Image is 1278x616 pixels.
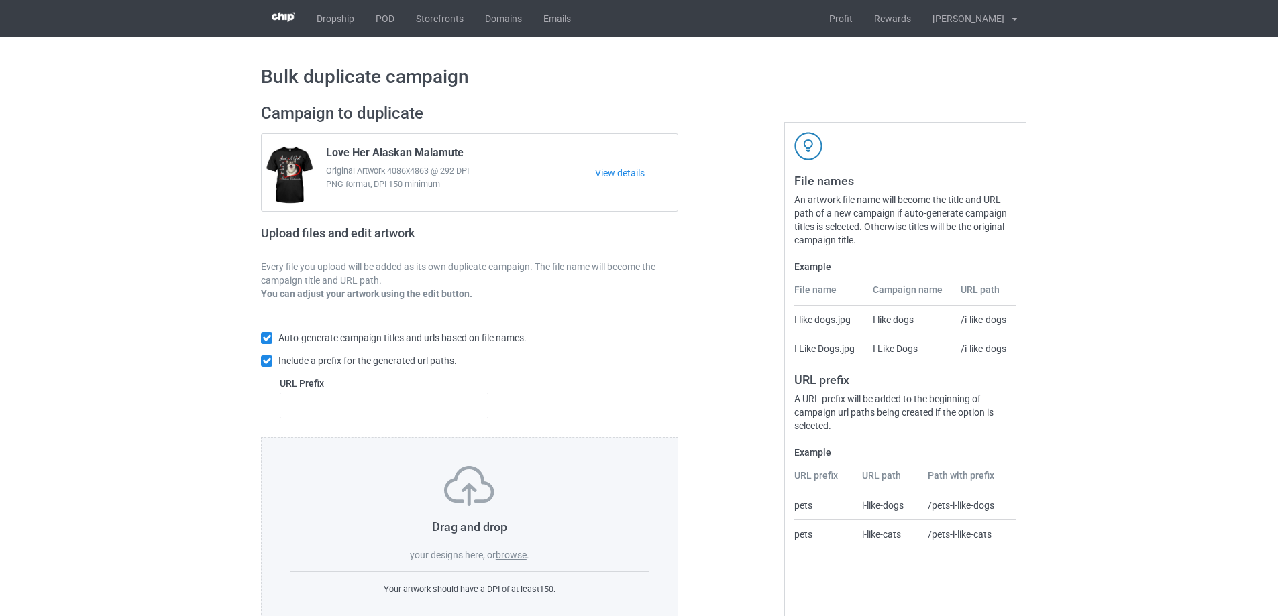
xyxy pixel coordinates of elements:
[384,584,555,594] span: Your artwork should have a DPI of at least 150 .
[496,550,527,560] label: browse
[794,469,855,491] th: URL prefix
[794,260,1016,273] label: Example
[444,466,494,506] img: svg+xml;base64,PD94bWwgdmVyc2lvbj0iMS4wIiBlbmNvZGluZz0iVVRGLTgiPz4KPHN2ZyB3aWR0aD0iNzVweCIgaGVpZ2...
[794,519,855,548] td: pets
[410,550,496,560] span: your designs here, or
[280,377,488,390] label: URL Prefix
[794,446,1016,459] label: Example
[855,519,921,548] td: i-like-cats
[953,283,1016,306] th: URL path
[794,173,1016,188] h3: File names
[326,146,464,164] span: Love Her Alaskan Malamute
[278,332,527,343] span: Auto-generate campaign titles and urls based on file names.
[794,392,1016,432] div: A URL prefix will be added to the beginning of campaign url paths being created if the option is ...
[261,226,511,251] h2: Upload files and edit artwork
[595,166,678,180] a: View details
[953,306,1016,334] td: /i-like-dogs
[922,2,1004,36] div: [PERSON_NAME]
[326,164,595,178] span: Original Artwork 4086x4863 @ 292 DPI
[865,306,954,334] td: I like dogs
[290,519,649,534] h3: Drag and drop
[794,132,822,160] img: svg+xml;base64,PD94bWwgdmVyc2lvbj0iMS4wIiBlbmNvZGluZz0iVVRGLTgiPz4KPHN2ZyB3aWR0aD0iNDJweCIgaGVpZ2...
[261,288,472,299] b: You can adjust your artwork using the edit button.
[865,283,954,306] th: Campaign name
[794,283,865,306] th: File name
[855,469,921,491] th: URL path
[920,519,1016,548] td: /pets-i-like-cats
[261,103,678,124] h2: Campaign to duplicate
[794,193,1016,247] div: An artwork file name will become the title and URL path of a new campaign if auto-generate campai...
[794,491,855,519] td: pets
[794,334,865,363] td: I Like Dogs.jpg
[865,334,954,363] td: I Like Dogs
[272,12,295,22] img: 3d383065fc803cdd16c62507c020ddf8.png
[794,372,1016,387] h3: URL prefix
[794,306,865,334] td: I like dogs.jpg
[278,355,457,366] span: Include a prefix for the generated url paths.
[261,65,1017,89] h1: Bulk duplicate campaign
[855,491,921,519] td: i-like-dogs
[261,260,678,287] p: Every file you upload will be added as its own duplicate campaign. The file name will become the ...
[920,469,1016,491] th: Path with prefix
[920,491,1016,519] td: /pets-i-like-dogs
[527,550,529,560] span: .
[326,178,595,191] span: PNG format, DPI 150 minimum
[953,334,1016,363] td: /i-like-dogs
